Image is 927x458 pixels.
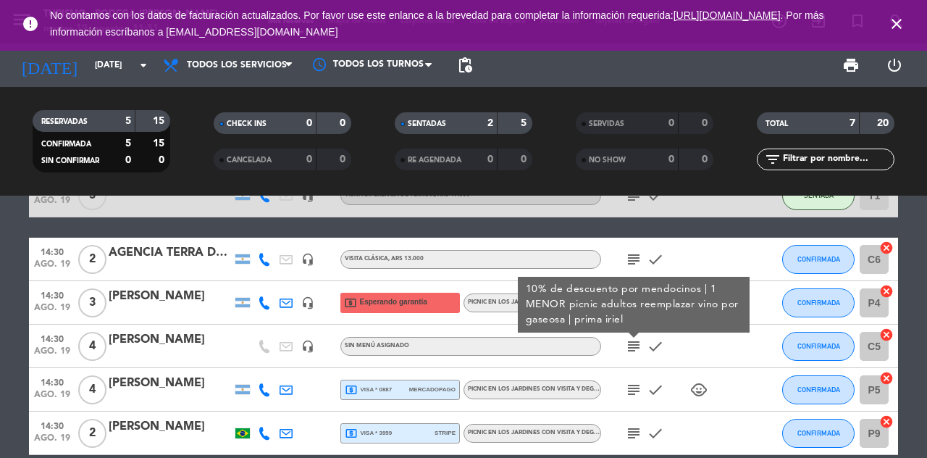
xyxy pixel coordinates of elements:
[227,120,267,128] span: CHECK INS
[34,303,70,320] span: ago. 19
[50,9,823,38] a: . Por más información escríbanos a [EMAIL_ADDRESS][DOMAIN_NAME]
[409,385,456,394] span: mercadopago
[797,342,840,350] span: CONFIRMADA
[625,251,642,268] i: subject
[877,118,892,128] strong: 20
[125,116,131,126] strong: 5
[340,118,348,128] strong: 0
[782,245,855,274] button: CONFIRMADA
[34,346,70,363] span: ago. 19
[589,120,624,128] span: SERVIDAS
[782,332,855,361] button: CONFIRMADA
[227,157,272,164] span: CANCELADA
[153,116,167,126] strong: 15
[109,330,232,349] div: [PERSON_NAME]
[797,255,840,263] span: CONFIRMADA
[764,151,781,168] i: filter_list
[408,157,461,164] span: RE AGENDADA
[647,187,664,204] i: check
[301,253,314,266] i: headset_mic
[135,57,152,74] i: arrow_drop_down
[109,287,232,306] div: [PERSON_NAME]
[589,157,626,164] span: NO SHOW
[11,49,88,81] i: [DATE]
[674,9,781,21] a: [URL][DOMAIN_NAME]
[487,154,493,165] strong: 0
[690,381,708,399] i: child_care
[647,338,664,355] i: check
[34,259,70,276] span: ago. 19
[78,419,106,448] span: 2
[34,243,70,259] span: 14:30
[153,138,167,149] strong: 15
[41,157,99,165] span: SIN CONFIRMAR
[78,375,106,404] span: 4
[34,433,70,450] span: ago. 19
[702,118,710,128] strong: 0
[41,141,91,148] span: CONFIRMADA
[78,288,106,317] span: 3
[301,340,314,353] i: headset_mic
[521,154,529,165] strong: 0
[647,425,664,442] i: check
[879,371,894,386] i: cancel
[306,154,312,165] strong: 0
[879,284,894,299] i: cancel
[797,429,840,437] span: CONFIRMADA
[34,286,70,303] span: 14:30
[34,417,70,433] span: 14:30
[782,181,855,210] button: SENTADA
[850,118,855,128] strong: 7
[78,245,106,274] span: 2
[360,296,427,308] span: Esperando garantía
[886,57,903,74] i: power_settings_new
[468,299,685,305] span: PICNIC EN LOS JARDINES CON VISITA Y DEGUSTACIÓN CLÁSICA
[782,419,855,448] button: CONFIRMADA
[109,417,232,436] div: [PERSON_NAME]
[340,154,348,165] strong: 0
[78,332,106,361] span: 4
[34,373,70,390] span: 14:30
[345,192,470,198] span: VISITA DIFERENCIA DE TERROIR
[345,383,392,396] span: visa * 0887
[456,57,474,74] span: pending_actions
[34,330,70,346] span: 14:30
[625,425,642,442] i: subject
[187,60,287,70] span: Todos los servicios
[521,118,529,128] strong: 5
[625,381,642,399] i: subject
[34,390,70,407] span: ago. 19
[435,192,470,198] span: , ARS 17.000
[782,375,855,404] button: CONFIRMADA
[647,251,664,268] i: check
[781,151,894,167] input: Filtrar por nombre...
[159,155,167,165] strong: 0
[668,154,674,165] strong: 0
[879,328,894,342] i: cancel
[873,43,916,87] div: LOG OUT
[301,296,314,309] i: headset_mic
[625,187,642,204] i: subject
[388,256,424,262] span: , ARS 13.000
[50,9,823,38] span: No contamos con los datos de facturación actualizados. Por favor use este enlance a la brevedad p...
[468,430,685,436] span: PICNIC EN LOS JARDINES CON VISITA Y DEGUSTACIÓN CLÁSICA
[34,196,70,212] span: ago. 19
[345,427,358,440] i: local_atm
[782,288,855,317] button: CONFIRMADA
[702,154,710,165] strong: 0
[487,118,493,128] strong: 2
[345,383,358,396] i: local_atm
[879,415,894,429] i: cancel
[345,427,392,440] span: visa * 3959
[22,15,39,33] i: error
[888,15,905,33] i: close
[879,241,894,255] i: cancel
[468,386,650,392] span: PICNIC EN LOS JARDINES CON VISITA Y DEGUSTACIÓN CLÁSICA
[625,338,642,355] i: subject
[408,120,446,128] span: SENTADAS
[797,299,840,307] span: CONFIRMADA
[306,118,312,128] strong: 0
[842,57,860,74] span: print
[125,138,131,149] strong: 5
[804,191,834,199] span: SENTADA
